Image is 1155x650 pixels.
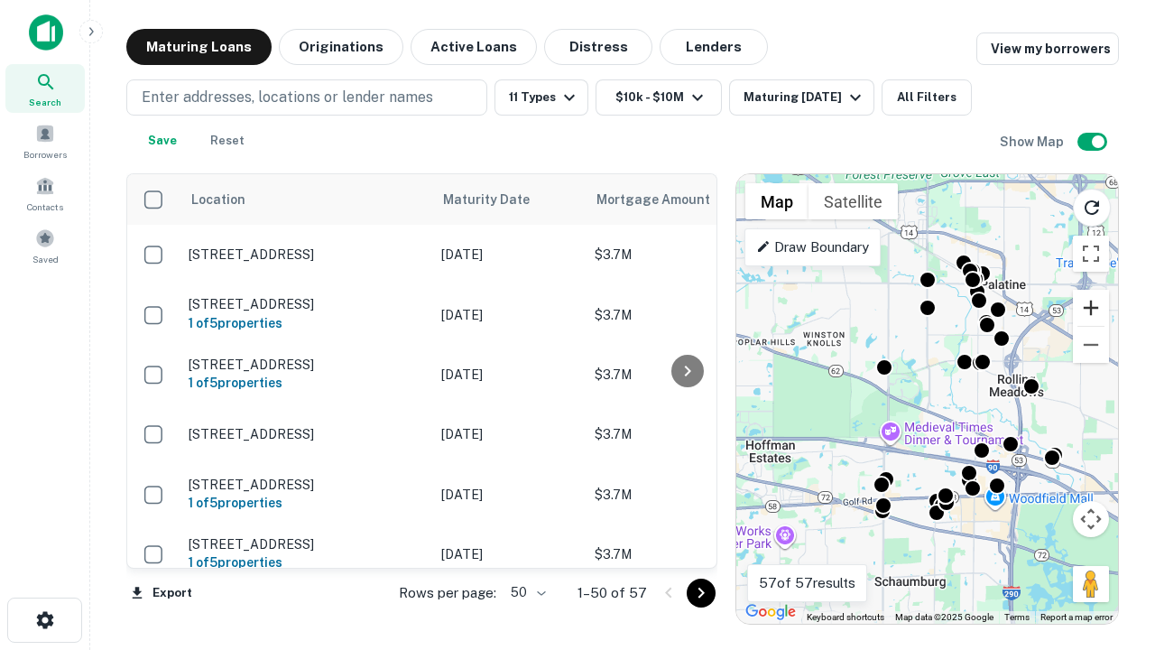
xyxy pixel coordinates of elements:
a: Search [5,64,85,113]
h6: 1 of 5 properties [189,493,423,513]
p: [DATE] [441,365,577,385]
a: Borrowers [5,116,85,165]
button: Show satellite imagery [808,183,898,219]
button: Zoom out [1073,327,1109,363]
p: Enter addresses, locations or lender names [142,87,433,108]
p: [DATE] [441,245,577,265]
button: Zoom in [1073,290,1109,326]
th: Mortgage Amount [586,174,784,225]
th: Location [180,174,432,225]
button: Show street map [745,183,808,219]
p: [DATE] [441,305,577,325]
a: Report a map error [1040,612,1113,622]
p: 57 of 57 results [759,572,855,594]
p: [STREET_ADDRESS] [189,246,423,263]
span: Contacts [27,200,63,214]
button: Enter addresses, locations or lender names [126,79,487,116]
div: 0 0 [736,174,1118,624]
span: Map data ©2025 Google [895,612,993,622]
a: Open this area in Google Maps (opens a new window) [741,600,800,624]
p: [STREET_ADDRESS] [189,296,423,312]
button: Keyboard shortcuts [807,611,884,624]
p: [DATE] [441,544,577,564]
button: Save your search to get updates of matches that match your search criteria. [134,123,191,159]
button: Drag Pegman onto the map to open Street View [1073,566,1109,602]
p: Draw Boundary [756,237,869,258]
p: 1–50 of 57 [577,582,647,604]
p: $3.7M [595,245,775,265]
p: Rows per page: [399,582,496,604]
button: Lenders [660,29,768,65]
span: Borrowers [23,147,67,162]
button: Maturing [DATE] [729,79,874,116]
img: Google [741,600,800,624]
p: [STREET_ADDRESS] [189,477,423,493]
button: Toggle fullscreen view [1073,236,1109,272]
p: [STREET_ADDRESS] [189,426,423,442]
button: All Filters [882,79,972,116]
button: Originations [279,29,403,65]
button: Distress [544,29,652,65]
p: [DATE] [441,424,577,444]
button: Active Loans [411,29,537,65]
h6: 1 of 5 properties [189,373,423,393]
p: $3.7M [595,305,775,325]
button: Reset [199,123,256,159]
h6: Show Map [1000,132,1067,152]
th: Maturity Date [432,174,586,225]
button: $10k - $10M [596,79,722,116]
h6: 1 of 5 properties [189,552,423,572]
button: Reload search area [1073,189,1111,227]
a: View my borrowers [976,32,1119,65]
iframe: Chat Widget [1065,448,1155,534]
p: [STREET_ADDRESS] [189,357,423,373]
div: Maturing [DATE] [744,87,866,108]
span: Location [190,189,245,210]
h6: 1 of 5 properties [189,313,423,333]
button: 11 Types [494,79,588,116]
button: Export [126,580,197,607]
span: Saved [32,252,59,266]
span: Maturity Date [443,189,553,210]
p: $3.7M [595,544,775,564]
button: Go to next page [687,579,716,608]
p: $3.7M [595,365,775,385]
img: capitalize-icon.png [29,14,63,51]
a: Terms (opens in new tab) [1004,612,1030,622]
span: Search [29,95,61,109]
p: [DATE] [441,485,577,505]
a: Saved [5,221,85,270]
button: Maturing Loans [126,29,272,65]
a: Contacts [5,169,85,218]
span: Mortgage Amount [596,189,734,210]
p: $3.7M [595,424,775,444]
p: [STREET_ADDRESS] [189,536,423,552]
div: 50 [504,580,549,606]
p: $3.7M [595,485,775,505]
